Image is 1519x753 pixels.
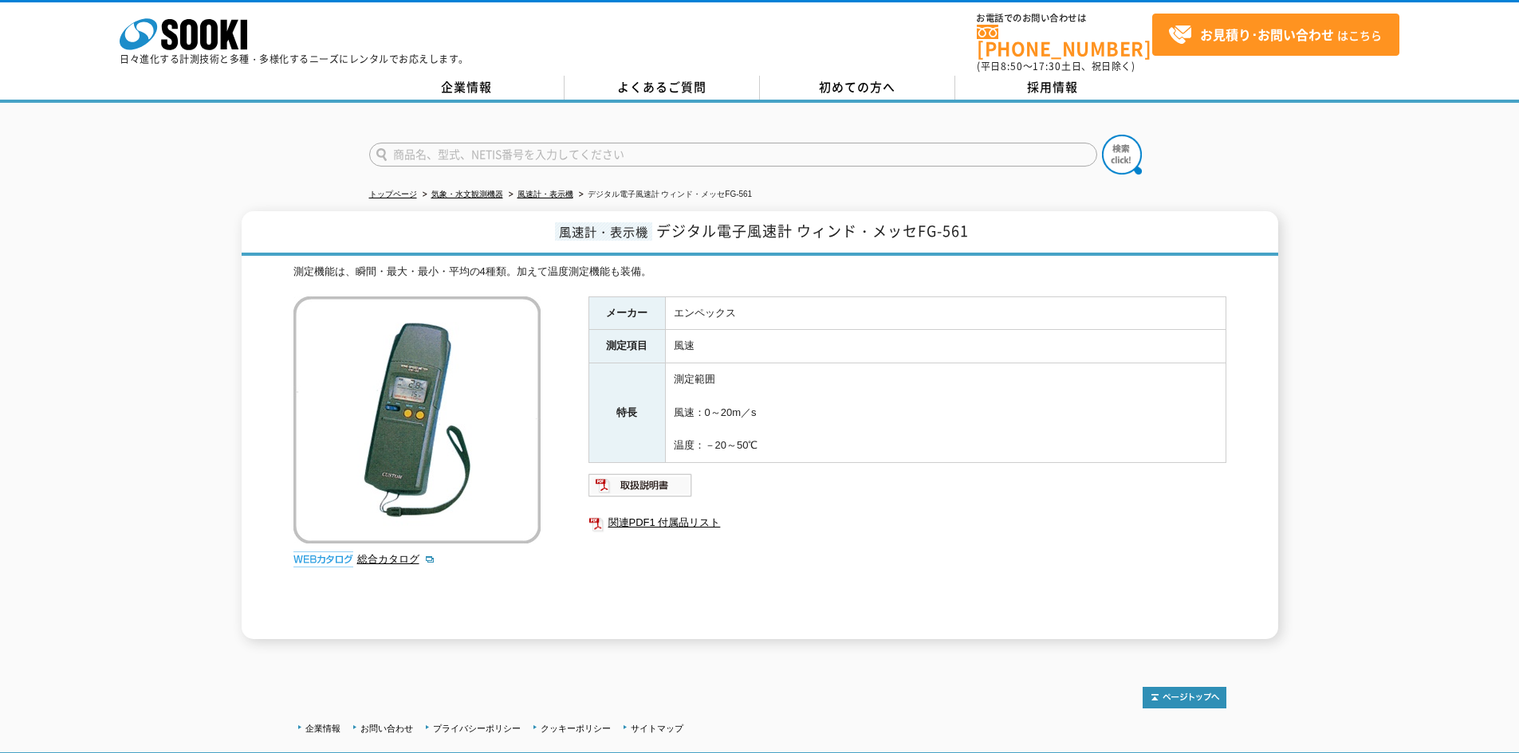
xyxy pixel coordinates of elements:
a: プライバシーポリシー [433,724,521,733]
a: お問い合わせ [360,724,413,733]
a: [PHONE_NUMBER] [977,25,1152,57]
a: よくあるご質問 [565,76,760,100]
span: 17:30 [1033,59,1061,73]
span: 風速計・表示機 [555,222,652,241]
a: 初めての方へ [760,76,955,100]
span: (平日 ～ 土日、祝日除く) [977,59,1135,73]
a: 風速計・表示機 [517,190,573,198]
li: デジタル電子風速計 ウィンド・メッセFG-561 [576,186,753,203]
a: お見積り･お問い合わせはこちら [1152,14,1399,56]
span: お電話でのお問い合わせは [977,14,1152,23]
img: デジタル電子風速計 ウィンド・メッセFG-561 [293,296,541,543]
span: 初めての方へ [819,78,895,96]
img: トップページへ [1143,687,1226,708]
a: 企業情報 [305,724,340,733]
a: 取扱説明書 [588,483,693,495]
strong: お見積り･お問い合わせ [1200,25,1334,44]
a: サイトマップ [631,724,683,733]
a: トップページ [369,190,417,198]
a: 企業情報 [369,76,565,100]
th: 測定項目 [588,330,665,363]
span: デジタル電子風速計 ウィンド・メッセFG-561 [656,220,969,241]
img: btn_search.png [1102,135,1142,175]
img: webカタログ [293,551,353,567]
input: 商品名、型式、NETIS番号を入力してください [369,143,1097,167]
span: はこちら [1168,23,1382,47]
img: 取扱説明書 [588,473,693,498]
a: クッキーポリシー [541,724,611,733]
th: メーカー [588,296,665,330]
th: 特長 [588,363,665,463]
a: 採用情報 [955,76,1151,100]
a: 関連PDF1 付属品リスト [588,512,1226,533]
td: 風速 [665,330,1226,363]
div: 測定機能は、瞬間・最大・最小・平均の4種類。加えて温度測定機能も装備。 [293,264,1226,280]
a: 総合カタログ [357,553,435,565]
p: 日々進化する計測技術と多種・多様化するニーズにレンタルでお応えします。 [120,54,469,64]
a: 気象・水文観測機器 [431,190,503,198]
td: エンペックス [665,296,1226,330]
span: 8:50 [1001,59,1023,73]
td: 測定範囲 風速：0～20m／s 温度：－20～50℃ [665,363,1226,463]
